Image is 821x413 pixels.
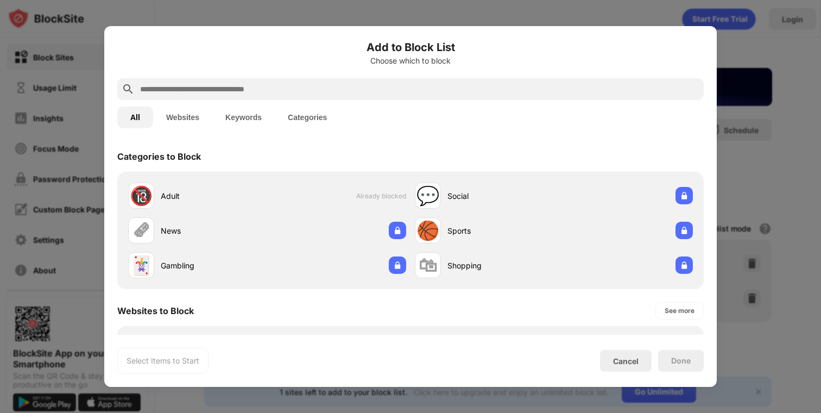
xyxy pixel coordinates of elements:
div: 🛍 [419,254,437,277]
div: News [161,225,267,236]
button: Keywords [212,107,275,128]
div: 🃏 [130,254,153,277]
div: Social [447,190,554,202]
div: Websites to Block [117,305,194,316]
div: Gambling [161,260,267,271]
button: All [117,107,153,128]
div: Done [671,356,691,365]
img: search.svg [122,83,135,96]
div: 💬 [416,185,439,207]
div: 🔞 [130,185,153,207]
h6: Add to Block List [117,39,704,55]
span: Already blocked [356,192,406,200]
div: Shopping [447,260,554,271]
div: Sports [447,225,554,236]
button: Categories [275,107,340,128]
div: Adult [161,190,267,202]
div: Choose which to block [117,57,704,65]
div: 🗞 [132,220,150,242]
div: Cancel [613,356,639,366]
div: Categories to Block [117,151,201,162]
button: Websites [153,107,212,128]
div: Select Items to Start [127,355,199,366]
div: See more [665,305,694,316]
div: 🏀 [416,220,439,242]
